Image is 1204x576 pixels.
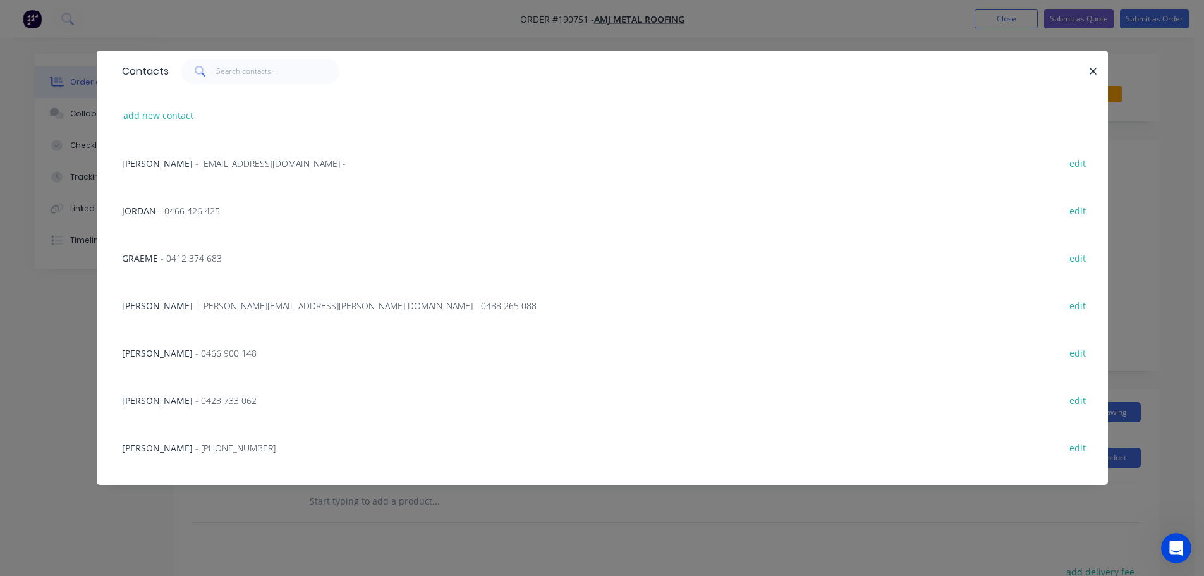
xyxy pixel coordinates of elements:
[122,300,193,312] span: [PERSON_NAME]
[117,107,200,124] button: add new contact
[1063,297,1093,314] button: edit
[161,252,222,264] span: - 0412 374 683
[1063,202,1093,219] button: edit
[195,157,346,169] span: - [EMAIL_ADDRESS][DOMAIN_NAME] -
[122,252,158,264] span: GRAEME
[195,395,257,407] span: - 0423 733 062
[122,347,193,359] span: [PERSON_NAME]
[216,59,339,84] input: Search contacts...
[1063,249,1093,266] button: edit
[195,442,276,454] span: - [PHONE_NUMBER]
[1063,154,1093,171] button: edit
[195,300,537,312] span: - [PERSON_NAME][EMAIL_ADDRESS][PERSON_NAME][DOMAIN_NAME] - 0488 265 088
[122,205,156,217] span: JORDAN
[1063,391,1093,408] button: edit
[122,395,193,407] span: [PERSON_NAME]
[122,157,193,169] span: [PERSON_NAME]
[122,442,193,454] span: [PERSON_NAME]
[116,51,169,92] div: Contacts
[1063,344,1093,361] button: edit
[195,347,257,359] span: - 0466 900 148
[159,205,220,217] span: - 0466 426 425
[1063,439,1093,456] button: edit
[1161,533,1191,563] iframe: Intercom live chat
